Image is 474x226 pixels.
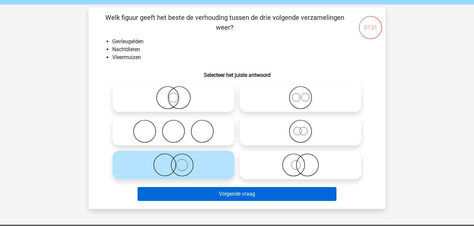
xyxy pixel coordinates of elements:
[99,67,375,78] h6: Selecteer het juiste antwoord
[99,13,350,32] p: Welk figuur geeft het beste de verhouding tussen de drie volgende verzamelingen weer?
[112,46,375,53] li: Nachtdieren
[112,38,375,46] li: Gevleugelden
[112,53,375,61] li: Vleermuizen
[358,15,383,32] div: 07:21
[138,187,337,201] button: Volgende vraag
